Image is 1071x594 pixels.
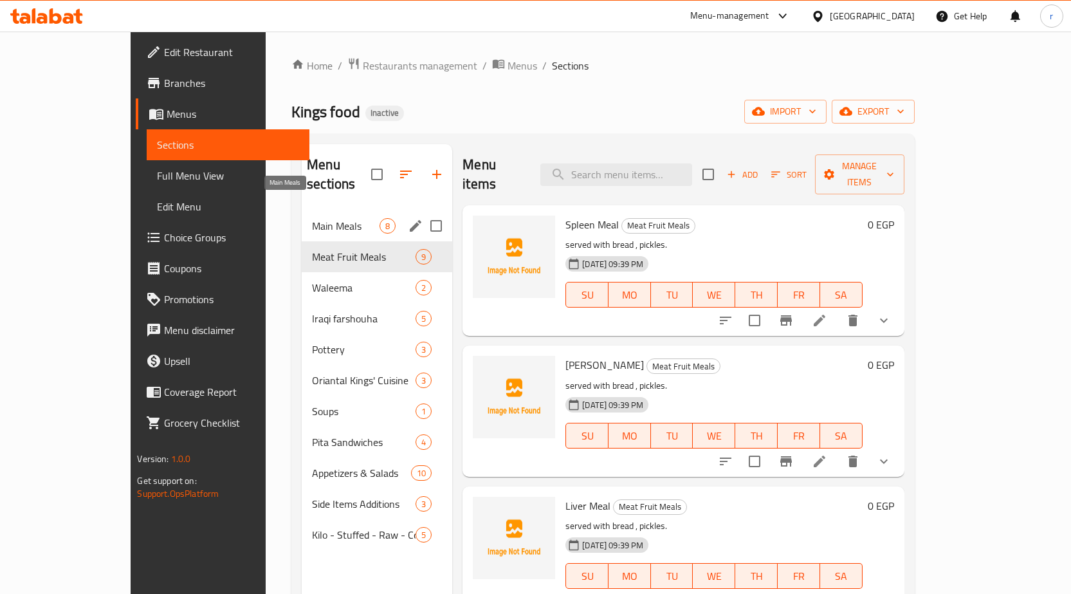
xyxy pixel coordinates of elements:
[136,376,309,407] a: Coverage Report
[380,220,395,232] span: 8
[741,448,768,475] span: Select to update
[421,159,452,190] button: Add section
[614,427,646,445] span: MO
[740,567,773,586] span: TH
[302,210,452,241] div: Main Meals8edit
[820,563,863,589] button: SA
[312,373,416,388] div: Oriantal Kings' Cuisine
[825,567,857,586] span: SA
[812,454,827,469] a: Edit menu item
[656,567,688,586] span: TU
[312,342,416,357] div: Pottery
[416,434,432,450] div: items
[698,427,730,445] span: WE
[302,519,452,550] div: Kilo - Stuffed - Raw - Cooked5
[302,427,452,458] div: Pita Sandwiches4
[778,563,820,589] button: FR
[167,106,299,122] span: Menus
[347,57,477,74] a: Restaurants management
[830,9,915,23] div: [GEOGRAPHIC_DATA]
[609,282,651,308] button: MO
[473,497,555,579] img: Liver Meal
[651,423,693,449] button: TU
[462,155,525,194] h2: Menu items
[614,286,646,304] span: MO
[609,423,651,449] button: MO
[656,427,688,445] span: TU
[147,160,309,191] a: Full Menu View
[157,137,299,153] span: Sections
[312,527,416,543] span: Kilo - Stuffed - Raw - Cooked
[740,427,773,445] span: TH
[698,286,730,304] span: WE
[416,251,431,263] span: 9
[312,465,411,481] span: Appetizers & Salads
[876,454,892,469] svg: Show Choices
[136,407,309,438] a: Grocery Checklist
[416,313,431,325] span: 5
[710,446,741,477] button: sort-choices
[740,286,773,304] span: TH
[312,280,416,295] span: Waleema
[565,563,609,589] button: SU
[609,563,651,589] button: MO
[710,305,741,336] button: sort-choices
[868,356,894,374] h6: 0 EGP
[416,527,432,543] div: items
[755,104,816,120] span: import
[416,282,431,294] span: 2
[416,342,432,357] div: items
[577,399,648,411] span: [DATE] 09:39 PM
[820,282,863,308] button: SA
[136,68,309,98] a: Branches
[416,280,432,295] div: items
[291,58,333,73] a: Home
[473,356,555,438] img: Fesha Meal
[312,434,416,450] span: Pita Sandwiches
[164,75,299,91] span: Branches
[136,37,309,68] a: Edit Restaurant
[380,218,396,234] div: items
[825,158,893,190] span: Manage items
[302,396,452,427] div: Soups1
[656,286,688,304] span: TU
[164,230,299,245] span: Choice Groups
[540,163,692,186] input: search
[725,167,760,182] span: Add
[763,165,815,185] span: Sort items
[876,313,892,328] svg: Show Choices
[416,498,431,510] span: 3
[698,567,730,586] span: WE
[695,161,722,188] span: Select section
[291,97,360,126] span: Kings food
[312,496,416,512] span: Side Items Additions
[137,472,196,489] span: Get support on:
[307,155,371,194] h2: Menu sections
[783,286,815,304] span: FR
[778,423,820,449] button: FR
[744,100,827,124] button: import
[825,427,857,445] span: SA
[302,488,452,519] div: Side Items Additions3
[768,165,810,185] button: Sort
[338,58,342,73] li: /
[778,282,820,308] button: FR
[302,365,452,396] div: Oriantal Kings' Cuisine3
[390,159,421,190] span: Sort sections
[771,446,801,477] button: Branch-specific-item
[735,423,778,449] button: TH
[416,311,432,326] div: items
[542,58,547,73] li: /
[571,567,603,586] span: SU
[365,107,404,118] span: Inactive
[1050,9,1053,23] span: r
[565,355,644,375] span: [PERSON_NAME]
[651,282,693,308] button: TU
[690,8,769,24] div: Menu-management
[312,404,416,419] span: Soups
[136,98,309,129] a: Menus
[868,216,894,234] h6: 0 EGP
[771,167,807,182] span: Sort
[868,497,894,515] h6: 0 EGP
